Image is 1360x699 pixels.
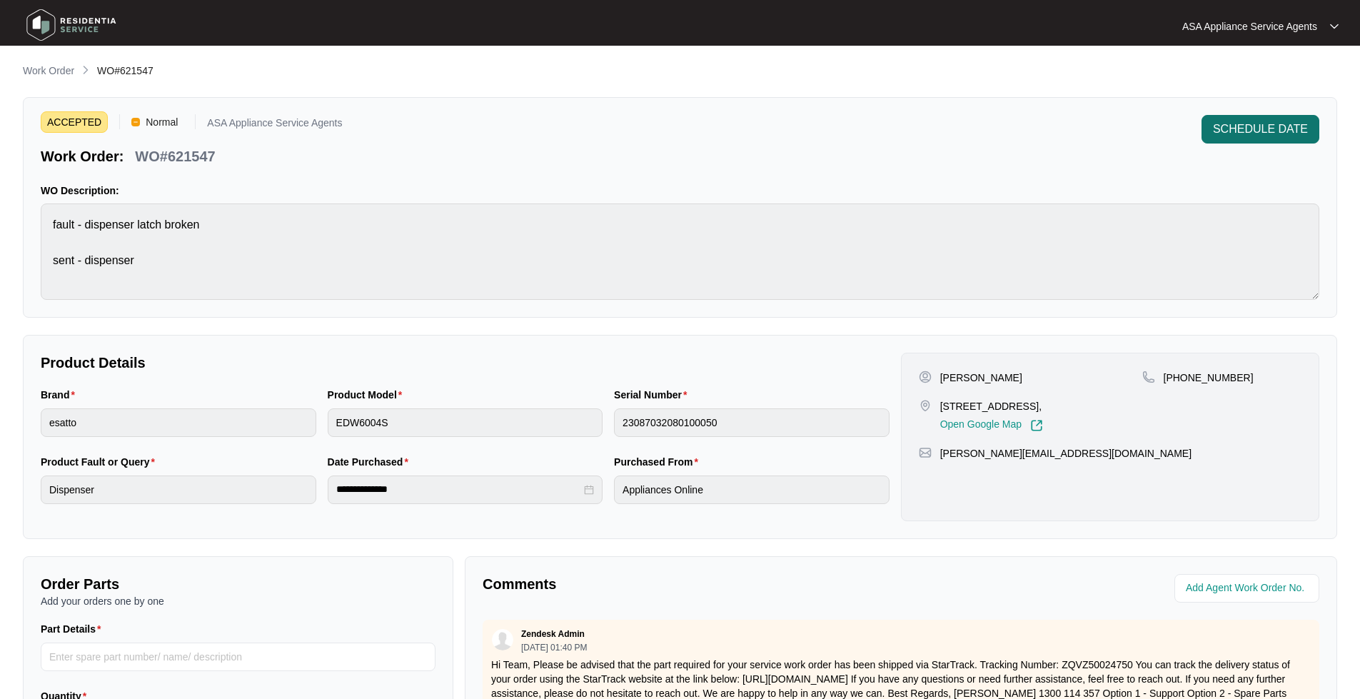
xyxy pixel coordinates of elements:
img: map-pin [919,446,932,459]
p: Work Order: [41,146,124,166]
span: ACCEPTED [41,111,108,133]
img: chevron-right [80,64,91,76]
input: Date Purchased [336,482,582,497]
p: [PERSON_NAME][EMAIL_ADDRESS][DOMAIN_NAME] [940,446,1192,461]
span: Normal [140,111,183,133]
span: WO#621547 [97,65,153,76]
p: Zendesk Admin [521,628,585,640]
p: [DATE] 01:40 PM [521,643,587,652]
img: map-pin [919,399,932,412]
input: Purchased From [614,476,890,504]
p: Product Details [41,353,890,373]
p: WO#621547 [135,146,215,166]
input: Product Fault or Query [41,476,316,504]
p: Work Order [23,64,74,78]
input: Product Model [328,408,603,437]
input: Brand [41,408,316,437]
textarea: fault - dispenser latch broken sent - dispenser [41,203,1319,300]
button: SCHEDULE DATE [1202,115,1319,144]
img: map-pin [1142,371,1155,383]
p: Comments [483,574,891,594]
label: Product Model [328,388,408,402]
input: Part Details [41,643,435,671]
img: Vercel Logo [131,118,140,126]
label: Date Purchased [328,455,414,469]
a: Work Order [20,64,77,79]
label: Product Fault or Query [41,455,161,469]
img: dropdown arrow [1330,23,1339,30]
label: Brand [41,388,81,402]
img: residentia service logo [21,4,121,46]
label: Purchased From [614,455,704,469]
img: Link-External [1030,419,1043,432]
p: WO Description: [41,183,1319,198]
label: Part Details [41,622,107,636]
label: Serial Number [614,388,692,402]
p: [PHONE_NUMBER] [1164,371,1254,385]
p: [PERSON_NAME] [940,371,1022,385]
p: ASA Appliance Service Agents [207,118,342,133]
img: user.svg [492,629,513,650]
input: Add Agent Work Order No. [1186,580,1311,597]
a: Open Google Map [940,419,1043,432]
input: Serial Number [614,408,890,437]
img: user-pin [919,371,932,383]
p: [STREET_ADDRESS], [940,399,1043,413]
span: SCHEDULE DATE [1213,121,1308,138]
p: Add your orders one by one [41,594,435,608]
p: Order Parts [41,574,435,594]
p: ASA Appliance Service Agents [1182,19,1317,34]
